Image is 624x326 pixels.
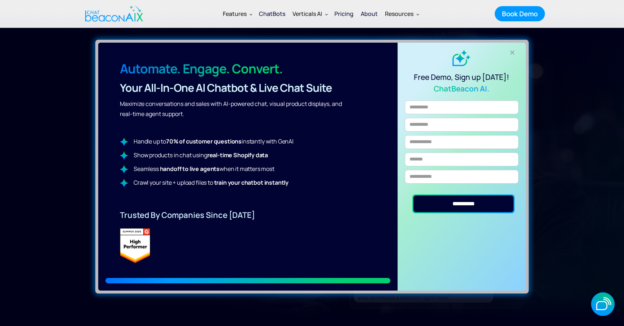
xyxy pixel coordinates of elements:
[259,9,285,19] div: ChatBots
[207,151,268,159] strong: real-time Shopify data
[223,9,247,19] div: Features
[120,81,354,95] h4: Your all-in-one Al Chatbot & Live Chat Suite
[405,66,519,94] div: Free Demo, Sign up [DATE]!
[120,61,354,77] h3: Automate. Engage. Convert.
[495,6,545,21] a: Book Demo
[331,4,357,23] a: Pricing
[120,99,354,119] p: Maximize conversations and sales with Al-powered chat, visual product displays, and real-time age...
[79,1,147,26] a: home
[219,5,255,22] div: Features
[255,4,289,23] a: ChatBots
[134,136,294,146] div: Handle up to instantly with GenAl
[160,165,220,173] strong: handoff to live agents
[325,13,328,16] img: Dropdown
[214,179,289,186] strong: train your chatbot instantly
[292,9,322,19] div: Verticals AI
[434,83,489,94] strong: ChatBeacon AI.
[134,150,268,160] div: Show products in chat using
[381,5,422,22] div: Resources
[166,137,242,145] strong: 70% of customer questions
[250,13,252,16] img: Dropdown
[405,100,519,213] form: Email Form
[357,4,381,23] a: About
[134,164,274,174] div: Seamless when it matters most
[361,9,378,19] div: About
[289,5,331,22] div: Verticals AI
[502,9,538,18] div: Book Demo
[385,9,413,19] div: Resources
[507,47,519,59] div: +
[98,209,398,221] h5: Trusted by companies Since [DATE]
[334,9,354,19] div: Pricing
[134,177,289,188] div: Crawl your site + upload files to
[416,13,419,16] img: Dropdown
[120,123,354,133] p: ‍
